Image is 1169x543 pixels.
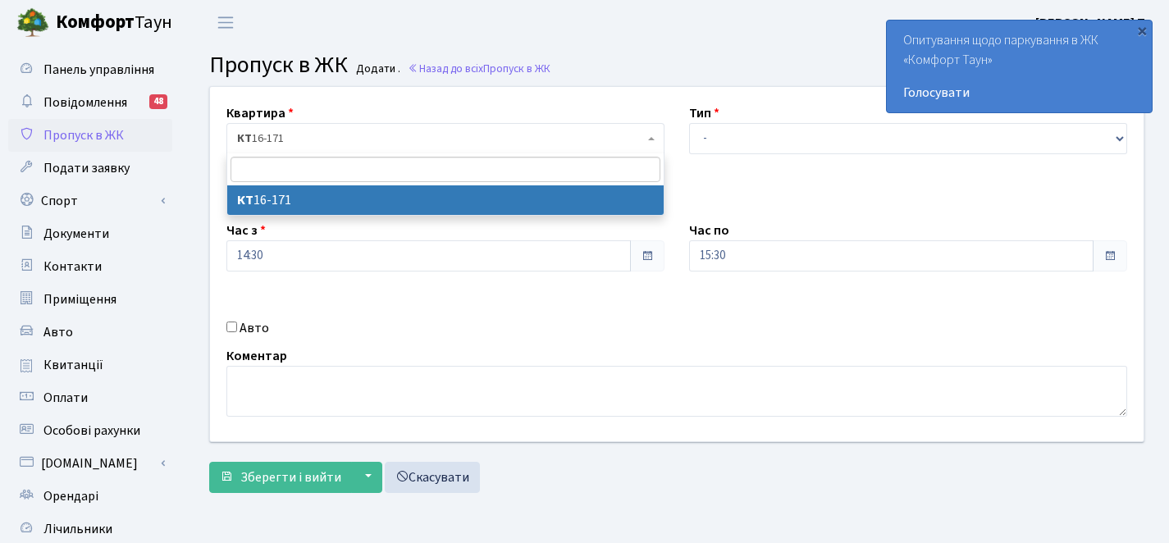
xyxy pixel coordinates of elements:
[43,356,103,374] span: Квитанції
[8,217,172,250] a: Документи
[689,103,719,123] label: Тип
[237,191,253,209] b: КТ
[226,123,664,154] span: <b>КТ</b>&nbsp;&nbsp;&nbsp;&nbsp;16-171
[56,9,172,37] span: Таун
[8,152,172,185] a: Подати заявку
[1134,22,1150,39] div: ×
[226,103,294,123] label: Квартира
[887,21,1152,112] div: Опитування щодо паркування в ЖК «Комфорт Таун»
[8,381,172,414] a: Оплати
[385,462,480,493] a: Скасувати
[408,61,550,76] a: Назад до всіхПропуск в ЖК
[43,487,98,505] span: Орендарі
[43,61,154,79] span: Панель управління
[205,9,246,36] button: Переключити навігацію
[226,346,287,366] label: Коментар
[43,225,109,243] span: Документи
[43,290,116,308] span: Приміщення
[56,9,135,35] b: Комфорт
[689,221,729,240] label: Час по
[483,61,550,76] span: Пропуск в ЖК
[240,318,269,338] label: Авто
[8,349,172,381] a: Квитанції
[903,83,1135,103] a: Голосувати
[43,94,127,112] span: Повідомлення
[149,94,167,109] div: 48
[16,7,49,39] img: logo.png
[43,389,88,407] span: Оплати
[43,159,130,177] span: Подати заявку
[227,185,664,215] li: 16-171
[209,48,348,81] span: Пропуск в ЖК
[43,323,73,341] span: Авто
[237,130,252,147] b: КТ
[8,414,172,447] a: Особові рахунки
[8,283,172,316] a: Приміщення
[8,53,172,86] a: Панель управління
[43,520,112,538] span: Лічильники
[1035,14,1149,32] b: [PERSON_NAME] П.
[226,221,266,240] label: Час з
[8,119,172,152] a: Пропуск в ЖК
[8,250,172,283] a: Контакти
[43,258,102,276] span: Контакти
[1035,13,1149,33] a: [PERSON_NAME] П.
[237,130,644,147] span: <b>КТ</b>&nbsp;&nbsp;&nbsp;&nbsp;16-171
[353,62,400,76] small: Додати .
[240,468,341,486] span: Зберегти і вийти
[8,316,172,349] a: Авто
[8,185,172,217] a: Спорт
[8,480,172,513] a: Орендарі
[209,462,352,493] button: Зберегти і вийти
[8,447,172,480] a: [DOMAIN_NAME]
[43,126,124,144] span: Пропуск в ЖК
[8,86,172,119] a: Повідомлення48
[43,422,140,440] span: Особові рахунки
